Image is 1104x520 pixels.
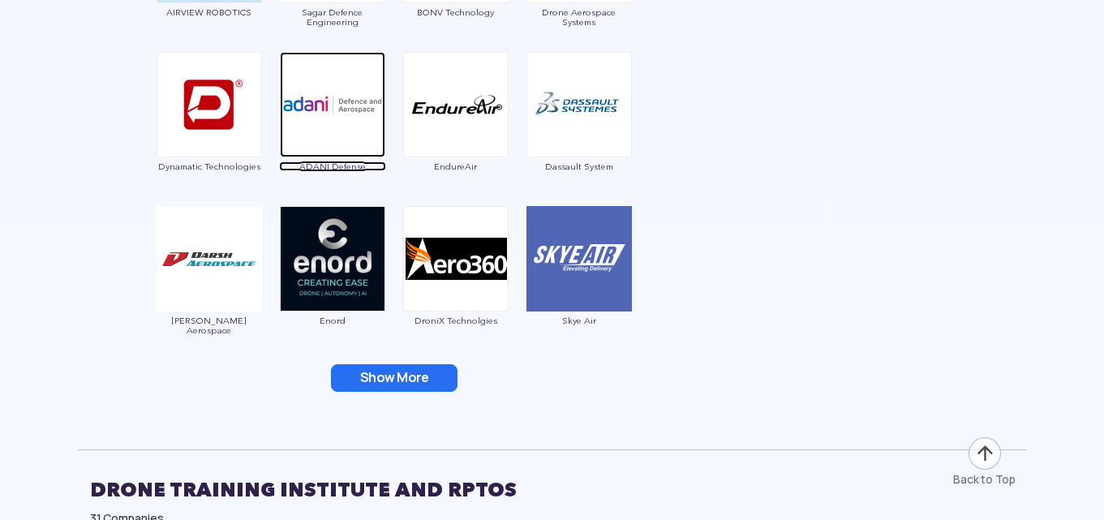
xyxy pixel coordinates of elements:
span: [PERSON_NAME] Aerospace [156,316,263,335]
span: DroniX Technolgies [402,316,509,325]
a: Skye Air [526,251,633,325]
img: ic_adanidefence.png [280,52,385,157]
a: Dassault System [526,97,633,171]
a: Enord [279,251,386,325]
img: ic_dynamatic.png [157,52,262,157]
img: ic_arrow-up.png [967,436,1003,471]
span: AIRVIEW ROBOTICS [156,7,263,17]
span: ADANI Defense [279,161,386,171]
span: Sagar Defence Engineering [279,7,386,27]
img: img_darsh.png [157,206,262,312]
h2: DRONE TRAINING INSTITUTE AND RPTOS [90,470,1015,510]
span: BONV Technology [402,7,509,17]
span: Enord [279,316,386,325]
button: Show More [331,364,457,392]
span: EndureAir [402,161,509,171]
img: ic_aero360.png [403,206,509,312]
a: EndureAir [402,97,509,171]
div: Back to Top [953,471,1016,488]
a: Dynamatic Technologies [156,97,263,171]
a: DroniX Technolgies [402,251,509,325]
span: Skye Air [526,316,633,325]
span: Dynamatic Technologies [156,161,263,171]
img: ic_enord.png [280,206,385,312]
span: Dassault System [526,161,633,171]
img: ic_endureair.png [403,52,509,157]
img: ic_dassaultsystems.png [526,52,632,157]
a: ADANI Defense [279,97,386,171]
span: Drone Aerospace Systems [526,7,633,27]
a: [PERSON_NAME] Aerospace [156,251,263,335]
img: img_skye.png [526,206,632,312]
